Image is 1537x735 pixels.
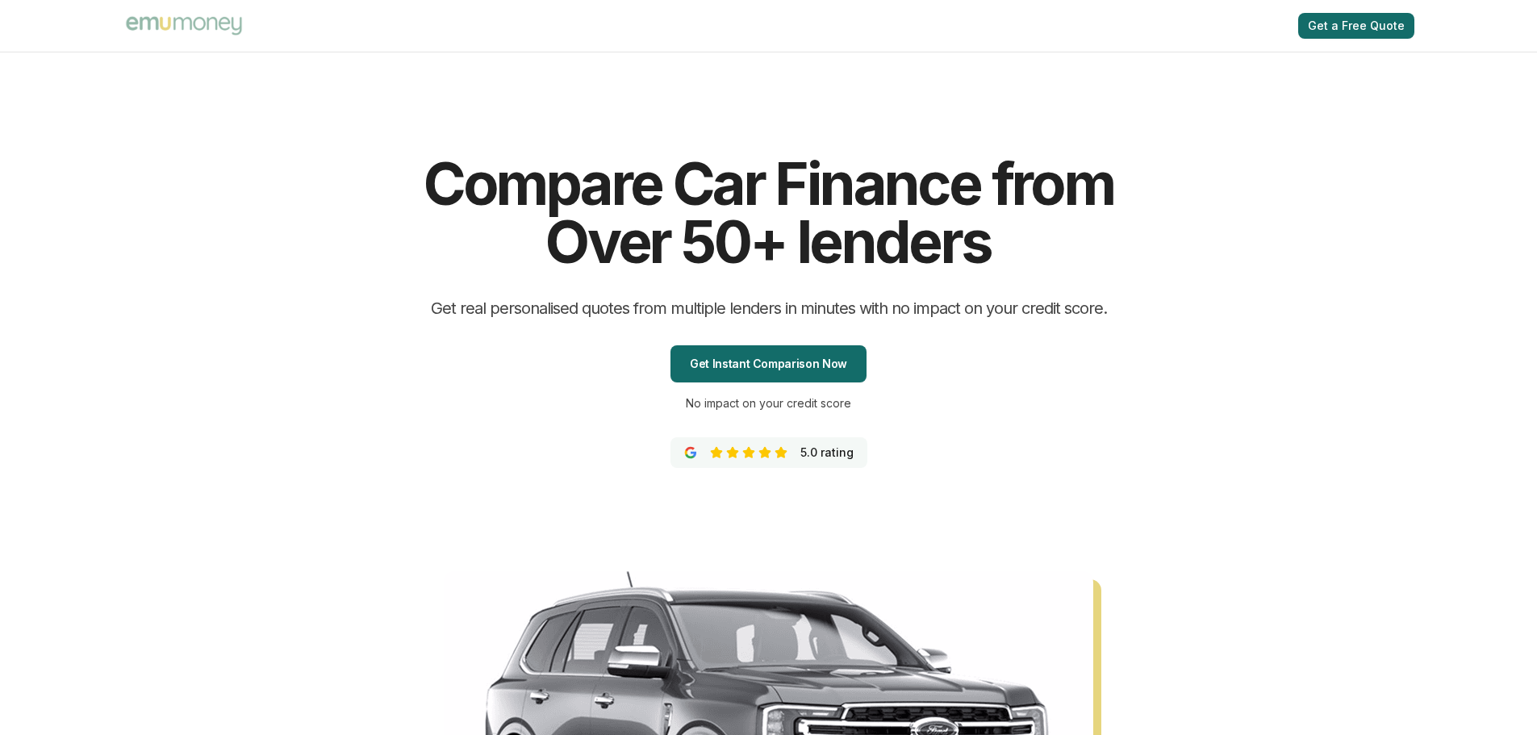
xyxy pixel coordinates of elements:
[670,345,867,382] a: Get Instant Comparison Now
[690,358,847,370] span: Get Instant Comparison Now
[407,155,1130,271] h1: Compare Car Finance from Over 50+ lenders
[1298,13,1414,39] button: Get a Free Quote
[686,395,851,411] p: No impact on your credit score
[431,297,1107,319] h2: Get real personalised quotes from multiple lenders in minutes with no impact on your credit score.
[800,445,854,461] p: 5.0 rating
[123,14,244,37] img: Emu Money
[684,446,697,459] img: Emu Money 5 star verified Google Reviews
